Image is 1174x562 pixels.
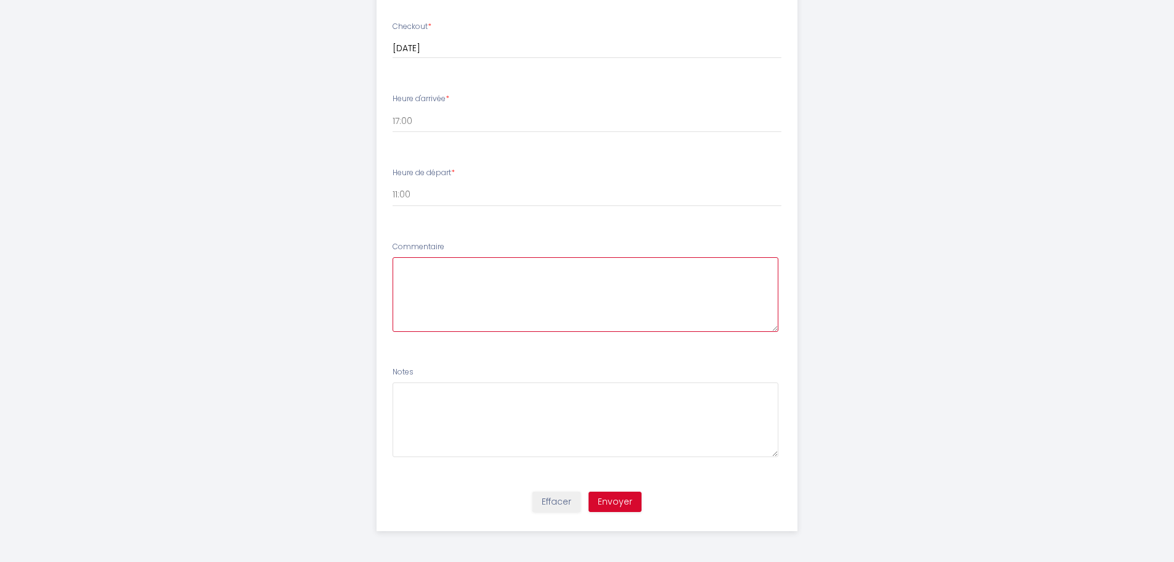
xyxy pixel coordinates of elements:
[393,21,431,33] label: Checkout
[393,366,414,378] label: Notes
[393,167,455,179] label: Heure de départ
[532,492,581,513] button: Effacer
[589,492,642,513] button: Envoyer
[393,93,449,105] label: Heure d'arrivée
[393,241,444,253] label: Commentaire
